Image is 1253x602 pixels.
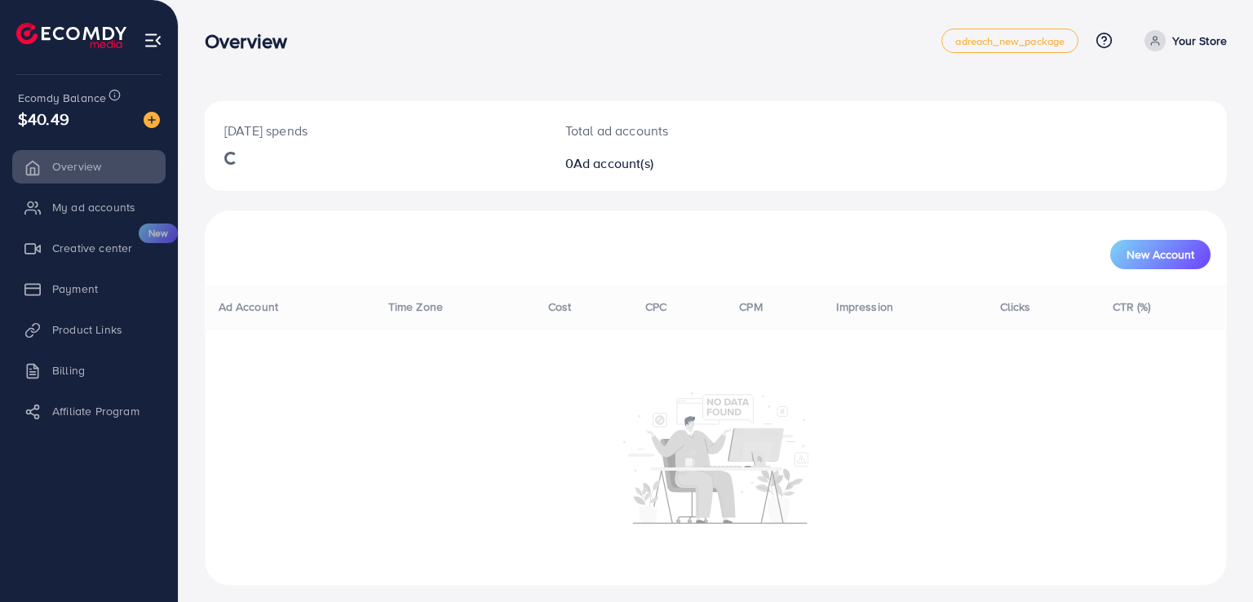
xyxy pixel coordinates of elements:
button: New Account [1110,240,1211,269]
img: menu [144,31,162,50]
span: New Account [1127,249,1194,260]
a: adreach_new_package [941,29,1078,53]
img: image [144,112,160,128]
img: logo [16,23,126,48]
span: adreach_new_package [955,36,1065,46]
p: Total ad accounts [565,121,781,140]
span: Ad account(s) [573,154,653,172]
h3: Overview [205,29,300,53]
span: Ecomdy Balance [18,90,106,106]
p: [DATE] spends [224,121,526,140]
a: Your Store [1138,30,1227,51]
p: Your Store [1172,31,1227,51]
h2: 0 [565,156,781,171]
span: $40.49 [18,107,69,131]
